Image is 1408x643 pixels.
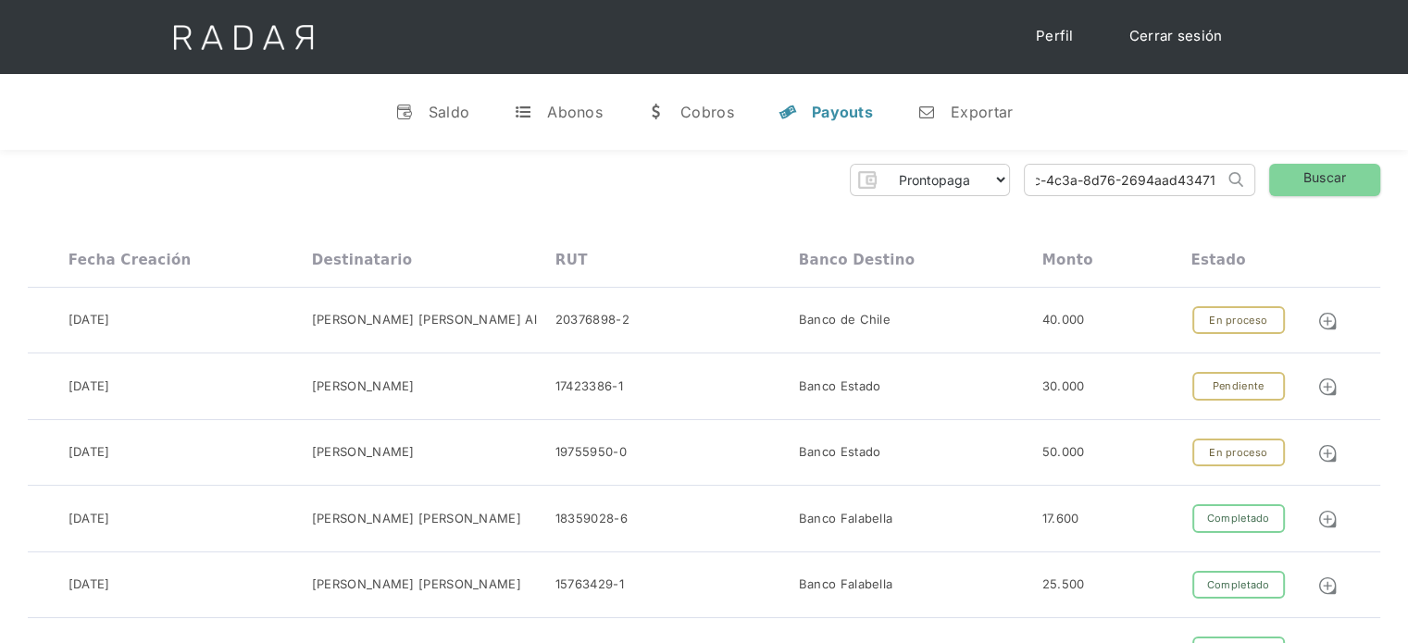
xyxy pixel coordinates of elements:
[812,103,873,121] div: Payouts
[1317,575,1338,596] img: Detalle
[1192,372,1285,401] div: Pendiente
[312,252,412,268] div: Destinatario
[312,510,521,528] div: [PERSON_NAME] [PERSON_NAME]
[799,575,893,594] div: Banco Falabella
[1269,164,1380,196] a: Buscar
[1317,311,1338,331] img: Detalle
[429,103,470,121] div: Saldo
[917,103,936,121] div: n
[1317,443,1338,464] img: Detalle
[69,311,110,329] div: [DATE]
[1042,252,1093,268] div: Monto
[1192,439,1285,467] div: En proceso
[799,252,915,268] div: Banco destino
[555,311,629,329] div: 20376898-2
[1192,571,1285,600] div: Completado
[69,575,110,594] div: [DATE]
[779,103,797,121] div: y
[951,103,1013,121] div: Exportar
[1190,252,1245,268] div: Estado
[799,510,893,528] div: Banco Falabella
[1025,165,1224,195] input: Busca por ID
[1317,377,1338,397] img: Detalle
[555,377,623,396] div: 17423386-1
[1192,306,1285,335] div: En proceso
[555,443,627,462] div: 19755950-0
[555,252,588,268] div: RUT
[799,311,891,329] div: Banco de Chile
[1042,575,1085,594] div: 25.500
[1042,510,1079,528] div: 17.600
[647,103,666,121] div: w
[1111,19,1241,55] a: Cerrar sesión
[312,377,415,396] div: [PERSON_NAME]
[312,575,521,594] div: [PERSON_NAME] [PERSON_NAME]
[312,311,537,329] div: [PERSON_NAME] [PERSON_NAME] Al
[69,377,110,396] div: [DATE]
[555,575,624,594] div: 15763429-1
[69,510,110,528] div: [DATE]
[799,443,881,462] div: Banco Estado
[1317,509,1338,529] img: Detalle
[1042,377,1085,396] div: 30.000
[395,103,414,121] div: v
[555,510,628,528] div: 18359028-6
[1192,504,1285,533] div: Completado
[514,103,532,121] div: t
[799,377,881,396] div: Banco Estado
[69,443,110,462] div: [DATE]
[1042,443,1085,462] div: 50.000
[850,164,1010,196] form: Form
[1042,311,1085,329] div: 40.000
[680,103,734,121] div: Cobros
[312,443,415,462] div: [PERSON_NAME]
[69,252,192,268] div: Fecha creación
[547,103,603,121] div: Abonos
[1017,19,1092,55] a: Perfil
